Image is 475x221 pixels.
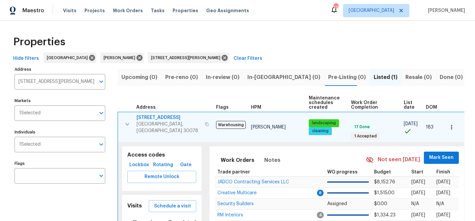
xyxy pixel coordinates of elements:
[206,7,249,14] span: Geo Assignments
[405,73,432,82] span: Resale (0)
[206,73,239,82] span: In-review (0)
[309,128,331,134] span: cleaning
[247,73,320,82] span: In-[GEOGRAPHIC_DATA] (0)
[15,99,105,103] label: Markets
[440,73,463,82] span: Done (0)
[19,142,41,147] span: 1 Selected
[217,202,254,206] span: Security Builders
[216,121,246,129] span: Warehousing
[425,7,465,14] span: [PERSON_NAME]
[217,191,257,195] a: Creative Multicare
[15,67,105,71] label: Address
[436,180,450,184] span: [DATE]
[130,161,148,169] span: Lockbox
[84,7,105,14] span: Projects
[178,161,194,169] span: Gate
[11,53,42,65] button: Hide filters
[165,73,198,82] span: Pre-reno (0)
[426,105,437,110] span: DOM
[333,4,338,11] div: 119
[44,53,96,63] div: [GEOGRAPHIC_DATA]
[349,7,394,14] span: [GEOGRAPHIC_DATA]
[327,170,358,174] span: WO progress
[149,200,196,212] button: Schedule a visit
[234,55,262,63] span: Clear Filters
[47,55,90,61] span: [GEOGRAPHIC_DATA]
[173,7,198,14] span: Properties
[133,173,191,181] span: Remote Unlock
[436,202,444,206] span: N/A
[217,202,254,206] a: Security Builders
[148,53,229,63] div: [STREET_ADDRESS][PERSON_NAME]
[100,53,144,63] div: [PERSON_NAME]
[411,170,423,174] span: Start
[374,213,396,217] span: $1,334.23
[436,213,450,217] span: [DATE]
[436,191,450,195] span: [DATE]
[317,190,324,196] span: 8
[221,156,254,165] span: Work Orders
[127,152,196,159] h5: Access codes
[309,96,340,110] span: Maintenance schedules created
[63,7,77,14] span: Visits
[127,171,196,183] button: Remote Unlock
[378,156,420,164] span: Not seen [DATE]
[411,213,425,217] span: [DATE]
[327,201,369,207] p: Assigned
[404,100,415,110] span: List date
[217,170,250,174] span: Trade partner
[351,100,393,110] span: Work Order Completion
[104,55,138,61] span: [PERSON_NAME]
[151,8,165,13] span: Tasks
[352,133,379,139] span: 1 Accepted
[424,152,459,164] button: Mark Seen
[436,170,450,174] span: Finish
[154,161,173,169] span: Rotating
[15,162,105,166] label: Flags
[217,180,289,184] a: JADCO Contracting Services LLC
[411,202,419,206] span: N/A
[374,180,395,184] span: $8,152.76
[217,213,243,217] a: RM Interiors
[97,108,106,118] button: Open
[429,154,454,162] span: Mark Seen
[19,110,41,116] span: 1 Selected
[426,125,433,129] span: 183
[231,53,265,65] button: Clear Filters
[309,120,338,126] span: landscaping
[404,122,418,126] span: [DATE]
[374,170,391,174] span: Budget
[374,73,397,82] span: Listed (1)
[216,105,229,110] span: Flags
[13,55,39,63] span: Hide filters
[328,73,366,82] span: Pre-Listing (0)
[22,7,44,14] span: Maestro
[15,130,105,134] label: Individuals
[97,77,106,86] button: Open
[411,191,425,195] span: [DATE]
[137,114,201,121] span: [STREET_ADDRESS]
[217,180,289,184] span: JADCO Contracting Services LLC
[175,159,196,171] button: Gate
[374,191,395,195] span: $1,515.00
[151,159,175,171] button: Rotating
[151,55,223,61] span: [STREET_ADDRESS][PERSON_NAME]
[251,105,261,110] span: HPM
[217,191,257,195] span: Creative Multicare
[317,212,324,218] span: 4
[127,203,142,209] h5: Visits
[136,105,156,110] span: Address
[137,121,201,134] span: [GEOGRAPHIC_DATA], [GEOGRAPHIC_DATA] 30078
[217,213,243,217] span: RM Interiors
[264,156,280,165] span: Notes
[113,7,143,14] span: Work Orders
[97,140,106,149] button: Open
[251,125,286,129] span: [PERSON_NAME]
[154,202,191,210] span: Schedule a visit
[97,171,106,180] button: Open
[13,39,65,45] span: Properties
[411,180,425,184] span: [DATE]
[374,202,387,206] span: $0.00
[121,73,157,82] span: Upcoming (0)
[127,159,151,171] button: Lockbox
